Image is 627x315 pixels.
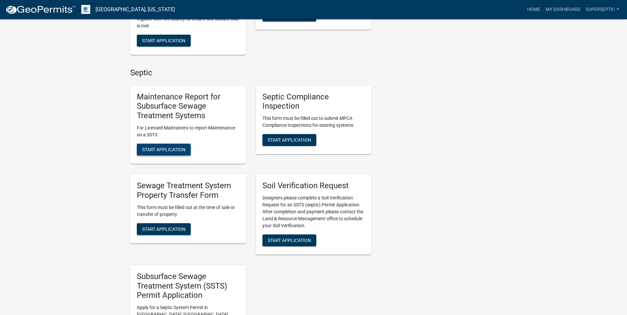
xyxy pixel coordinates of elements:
[142,147,185,152] span: Start Application
[137,124,239,138] p: For Licensed Maintainers to report Maintenance on a SSTS
[543,3,583,16] a: My Dashboard
[137,223,191,235] button: Start Application
[268,137,311,143] span: Start Application
[142,226,185,231] span: Start Application
[262,181,365,191] h5: Soil Verification Request
[130,68,372,78] h4: Septic
[137,35,191,47] button: Start Application
[137,272,239,300] h5: Subsurface Sewage Treatment System (SSTS) Permit Application
[583,3,622,16] a: SuperSeptic
[137,181,239,200] h5: Sewage Treatment System Property Transfer Form
[137,144,191,156] button: Start Application
[262,115,365,129] p: This form must be filled out to submit MPCA Compliance Inspections for existing systems
[81,5,90,14] img: Otter Tail County, Minnesota
[268,237,311,243] span: Start Application
[525,3,543,16] a: Home
[262,234,316,246] button: Start Application
[137,204,239,218] p: This form must be filled out at the time of sale or transfer of property
[262,134,316,146] button: Start Application
[142,38,185,43] span: Start Application
[96,4,175,15] a: [GEOGRAPHIC_DATA], [US_STATE]
[262,92,365,111] h5: Septic Compliance Inspection
[137,92,239,121] h5: Maintenance Report for Subsurface Sewage Treatment Systems
[262,194,365,229] p: Designers please complete a Soil Verification Request for an SSTS (septic) Permit Application. Af...
[262,10,316,21] button: Start Application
